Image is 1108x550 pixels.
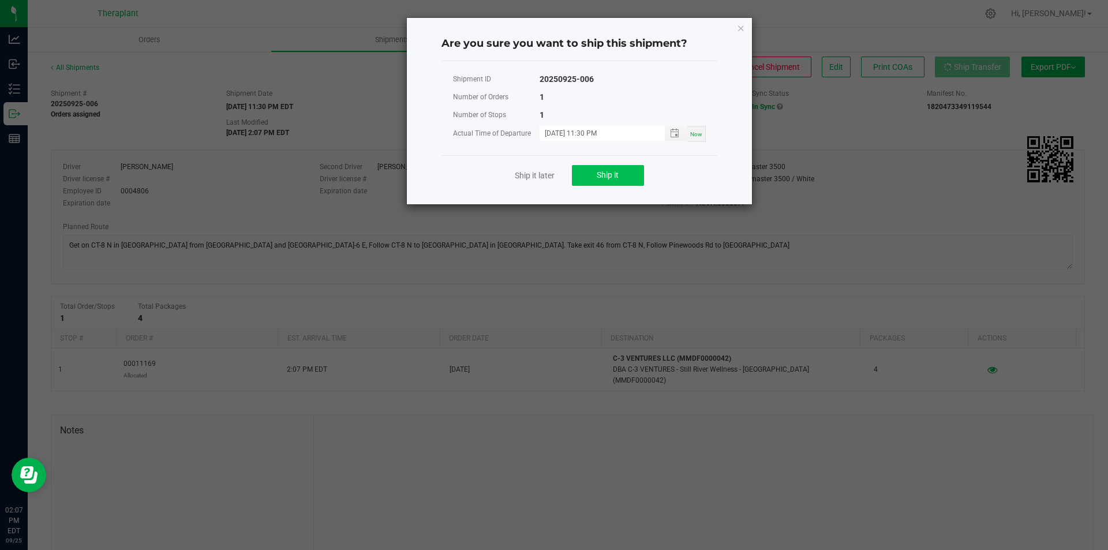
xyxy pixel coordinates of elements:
[453,108,540,122] div: Number of Stops
[453,126,540,141] div: Actual Time of Departure
[690,131,702,137] span: Now
[515,170,555,181] a: Ship it later
[540,72,594,87] div: 20250925-006
[540,90,544,104] div: 1
[441,36,717,51] h4: Are you sure you want to ship this shipment?
[540,126,653,140] input: MM/dd/yyyy HH:MM a
[453,90,540,104] div: Number of Orders
[540,108,544,122] div: 1
[597,170,619,179] span: Ship it
[737,21,745,35] button: Close
[12,458,46,492] iframe: Resource center
[453,72,540,87] div: Shipment ID
[665,126,687,140] span: Toggle popup
[572,165,644,186] button: Ship it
